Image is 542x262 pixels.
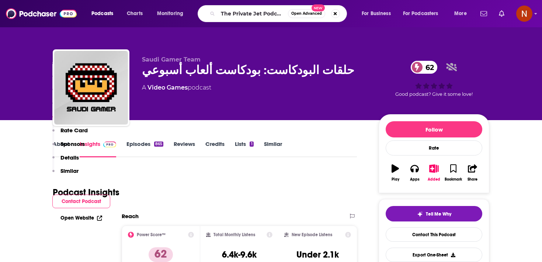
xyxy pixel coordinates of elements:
[122,213,139,220] h2: Reach
[362,8,391,19] span: For Business
[86,8,123,20] button: open menu
[417,211,423,217] img: tell me why sparkle
[264,140,282,157] a: Similar
[54,51,128,125] img: حلقات البودكاست: بودكاست ألعاب أسبوعي
[205,140,225,157] a: Credits
[154,142,163,147] div: 865
[250,142,253,147] div: 1
[218,8,288,20] input: Search podcasts, credits, & more...
[52,167,79,181] button: Similar
[426,211,451,217] span: Tell Me Why
[52,154,79,168] button: Details
[149,247,173,262] p: 62
[379,56,489,102] div: 62Good podcast? Give it some love!
[386,140,482,156] div: Rate
[516,6,532,22] img: User Profile
[6,7,77,21] img: Podchaser - Follow, Share and Rate Podcasts
[52,195,110,208] button: Contact Podcast
[235,140,253,157] a: Lists1
[454,8,467,19] span: More
[444,160,463,186] button: Bookmark
[312,4,325,11] span: New
[516,6,532,22] span: Logged in as AdelNBM
[288,9,325,18] button: Open AdvancedNew
[386,121,482,137] button: Follow
[398,8,449,20] button: open menu
[60,215,102,221] a: Open Website
[127,8,143,19] span: Charts
[357,8,400,20] button: open menu
[122,8,147,20] a: Charts
[152,8,193,20] button: open menu
[213,232,255,237] h2: Total Monthly Listens
[395,91,473,97] span: Good podcast? Give it some love!
[60,154,79,161] p: Details
[126,140,163,157] a: Episodes865
[174,140,195,157] a: Reviews
[147,84,188,91] a: Video Games
[60,140,85,147] p: Sponsors
[60,167,79,174] p: Similar
[142,83,211,92] div: A podcast
[222,249,257,260] h3: 6.4k-9.6k
[410,177,420,182] div: Apps
[157,8,183,19] span: Monitoring
[386,206,482,221] button: tell me why sparkleTell Me Why
[468,177,477,182] div: Share
[386,248,482,262] button: Export One-Sheet
[411,61,438,74] a: 62
[428,177,440,182] div: Added
[142,56,201,63] span: Saudi Gamer Team
[205,5,354,22] div: Search podcasts, credits, & more...
[463,160,482,186] button: Share
[496,7,507,20] a: Show notifications dropdown
[386,160,405,186] button: Play
[445,177,462,182] div: Bookmark
[424,160,444,186] button: Added
[386,227,482,242] a: Contact This Podcast
[516,6,532,22] button: Show profile menu
[52,140,85,154] button: Sponsors
[405,160,424,186] button: Apps
[91,8,113,19] span: Podcasts
[291,12,322,15] span: Open Advanced
[418,61,438,74] span: 62
[392,177,399,182] div: Play
[137,232,166,237] h2: Power Score™
[449,8,476,20] button: open menu
[403,8,438,19] span: For Podcasters
[292,232,332,237] h2: New Episode Listens
[477,7,490,20] a: Show notifications dropdown
[296,249,339,260] h3: Under 2.1k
